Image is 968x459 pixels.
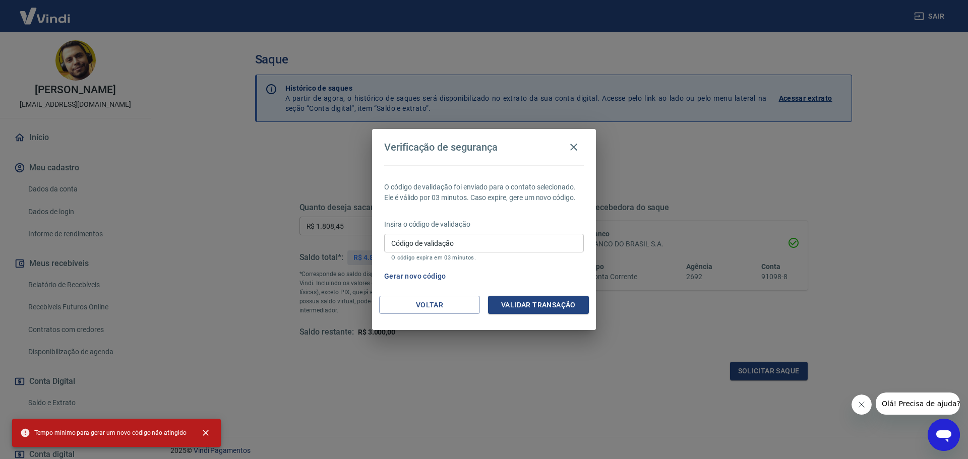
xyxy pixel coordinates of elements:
[488,296,589,314] button: Validar transação
[928,419,960,451] iframe: Botão para abrir a janela de mensagens
[384,219,584,230] p: Insira o código de validação
[380,267,450,286] button: Gerar novo código
[20,428,187,438] span: Tempo mínimo para gerar um novo código não atingido
[195,422,217,444] button: close
[6,7,85,15] span: Olá! Precisa de ajuda?
[384,182,584,203] p: O código de validação foi enviado para o contato selecionado. Ele é válido por 03 minutos. Caso e...
[379,296,480,314] button: Voltar
[852,395,872,415] iframe: Fechar mensagem
[391,254,577,261] p: O código expira em 03 minutos.
[876,392,960,415] iframe: Mensagem da empresa
[384,141,498,153] h4: Verificação de segurança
